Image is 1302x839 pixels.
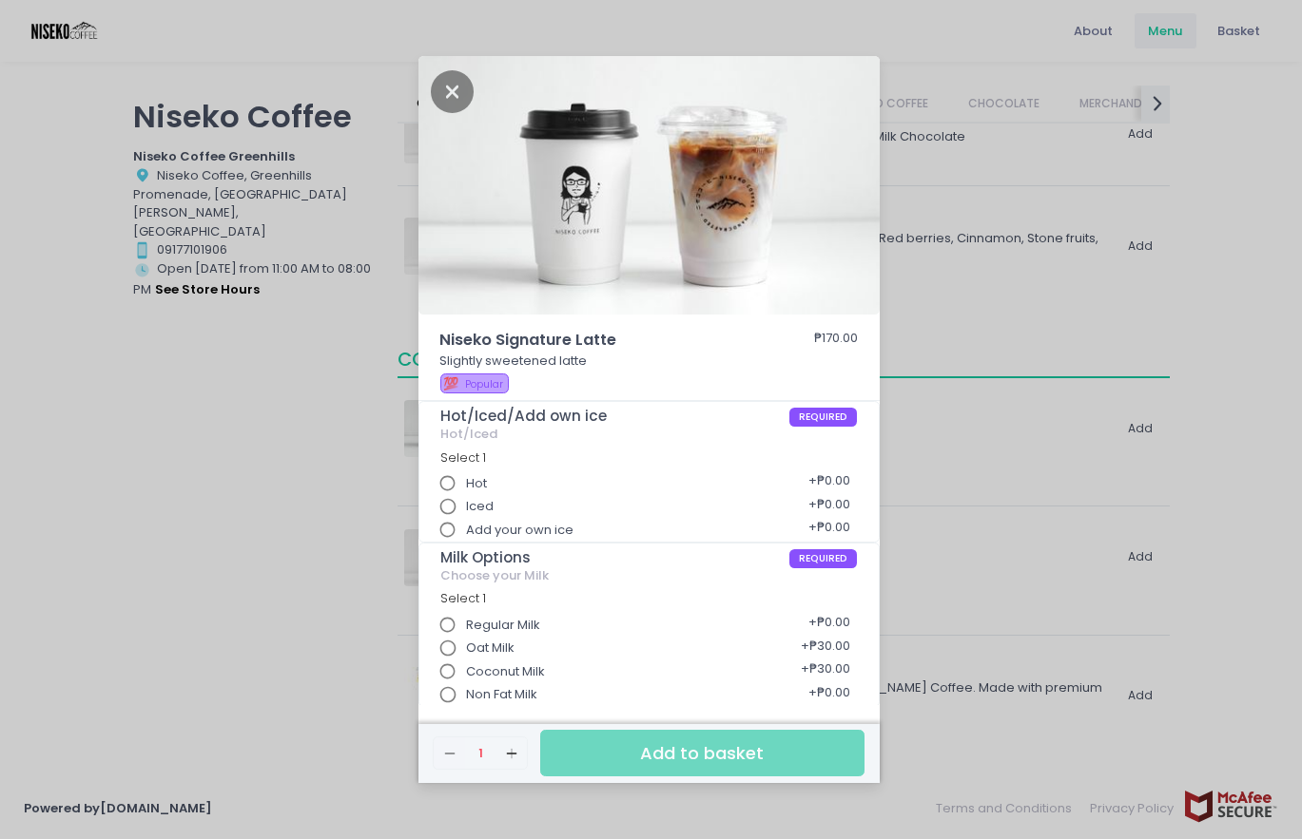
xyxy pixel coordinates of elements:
[440,449,486,466] span: Select 1
[439,329,753,352] span: Niseko Signature Latte
[803,677,857,713] div: + ₱0.00
[466,497,494,516] span: Iced
[803,466,857,502] div: + ₱0.00
[803,607,857,643] div: + ₱0.00
[795,654,857,690] div: + ₱30.00
[789,408,857,427] span: REQUIRED
[440,590,486,606] span: Select 1
[466,662,545,681] span: Coconut Milk
[440,427,857,442] div: Hot/Iced
[440,408,789,425] span: Hot/Iced/Add own ice
[466,521,573,540] span: Add your own ice
[466,685,537,704] span: Non Fat Milk
[443,374,458,392] span: 💯
[466,639,515,658] span: Oat Milk
[803,512,857,548] div: + ₱0.00
[789,549,857,568] span: REQUIRED
[431,81,475,100] button: Close
[466,616,540,635] span: Regular Milk
[439,352,858,371] p: Slightly sweetened latte
[418,56,880,315] img: Niseko Signature Latte
[465,377,503,391] span: Popular
[795,630,857,666] div: + ₱30.00
[803,488,857,524] div: + ₱0.00
[440,568,857,583] div: Choose your Milk
[814,329,858,352] div: ₱170.00
[466,474,487,493] span: Hot
[540,730,864,776] button: Add to basket
[440,549,789,566] span: Milk Options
